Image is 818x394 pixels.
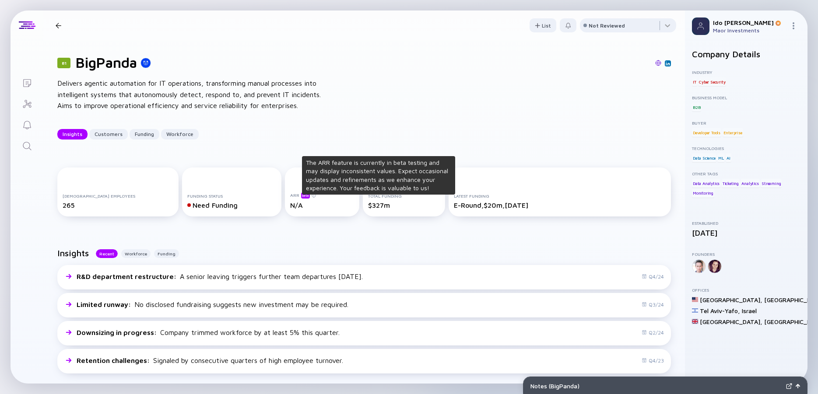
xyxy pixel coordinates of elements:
[713,19,786,26] div: Ido [PERSON_NAME]
[655,60,661,66] img: BigPanda Website
[96,249,118,258] button: Recent
[713,27,786,34] div: Maor Investments
[692,77,697,86] div: IT
[290,192,354,199] div: ARR
[11,72,43,93] a: Lists
[666,61,670,66] img: BigPanda Linkedin Page
[187,193,276,199] div: Funding Status
[692,146,800,151] div: Technologies
[692,171,800,176] div: Other Tags
[368,193,440,199] div: Total Funding
[57,129,88,139] button: Insights
[692,189,714,198] div: Monitoring
[77,300,348,308] div: No disclosed fundraising suggests new investment may be required.
[57,78,337,112] div: Delivers agentic automation for IT operations, transforming manual processes into intelligent sys...
[642,357,664,364] div: Q4/23
[761,179,782,188] div: Streaming
[187,201,276,209] div: Need Funding
[692,251,800,257] div: Founders
[692,307,698,314] img: Israel Flag
[692,228,800,237] div: [DATE]
[790,22,797,29] img: Menu
[642,273,664,280] div: Q4/24
[121,249,151,258] button: Workforce
[130,129,159,139] button: Funding
[63,193,173,199] div: [DEMOGRAPHIC_DATA] Employees
[692,49,800,59] h2: Company Details
[786,383,792,389] img: Expand Notes
[154,249,179,258] button: Funding
[77,356,151,364] span: Retention challenges :
[301,192,310,199] div: beta
[692,153,716,162] div: Data Science
[796,384,800,388] img: Open Notes
[89,129,128,139] button: Customers
[742,307,757,314] div: Israel
[76,54,137,71] h1: BigPanda
[530,18,556,32] button: List
[530,19,556,32] div: List
[692,287,800,293] div: Offices
[717,153,725,162] div: ML
[723,128,743,137] div: Enterprise
[454,193,666,199] div: Latest Funding
[161,127,199,141] div: Workforce
[454,201,666,209] div: E-Round, $20m, [DATE]
[77,300,133,308] span: Limited runway :
[692,17,709,35] img: Profile Picture
[77,328,158,336] span: Downsizing in progress :
[692,296,698,303] img: United States Flag
[11,114,43,135] a: Reminders
[11,135,43,156] a: Search
[57,248,89,258] h2: Insights
[368,201,440,209] div: $327m
[692,318,698,324] img: United Kingdom Flag
[306,158,451,192] div: The ARR feature is currently in beta testing and may display inconsistent values. Expect occasion...
[692,179,720,188] div: Data Analytics
[692,70,800,75] div: Industry
[130,127,159,141] div: Funding
[642,301,664,308] div: Q3/24
[698,77,726,86] div: Cyber Security
[161,129,199,139] button: Workforce
[77,272,363,280] div: A senior leaving triggers further team departures [DATE].
[726,153,731,162] div: AI
[722,179,740,188] div: Ticketing
[692,103,701,112] div: B2B
[692,220,800,226] div: Established
[692,95,800,100] div: Business Model
[77,272,178,280] span: R&D department restructure :
[700,307,740,314] div: Tel Aviv-Yafo ,
[77,328,340,336] div: Company trimmed workforce by at least 5% this quarter.
[290,201,354,209] div: N/A
[700,296,762,303] div: [GEOGRAPHIC_DATA] ,
[77,356,343,364] div: Signaled by consecutive quarters of high employee turnover.
[700,318,762,325] div: [GEOGRAPHIC_DATA] ,
[692,120,800,126] div: Buyer
[57,127,88,141] div: Insights
[530,382,783,390] div: Notes ( BigPanda )
[89,127,128,141] div: Customers
[11,93,43,114] a: Investor Map
[57,58,70,68] div: 81
[741,179,759,188] div: Analytics
[63,201,173,209] div: 265
[642,329,664,336] div: Q2/24
[692,128,721,137] div: Developer Tools
[589,22,625,29] div: Not Reviewed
